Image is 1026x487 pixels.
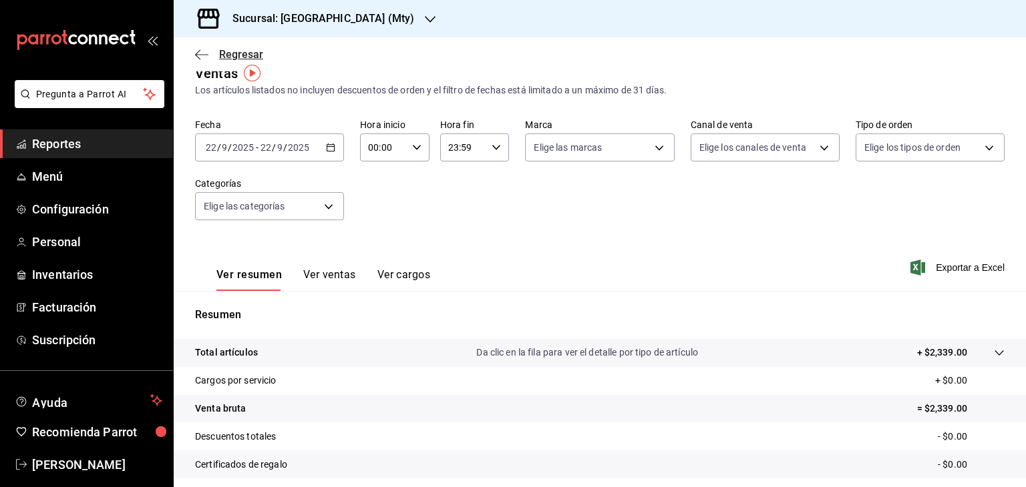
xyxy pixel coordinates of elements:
span: Suscripción [32,331,162,349]
span: Facturación [32,298,162,316]
input: -- [205,142,217,153]
p: - $0.00 [938,458,1005,472]
span: Elige las marcas [534,141,602,154]
span: / [272,142,276,153]
div: Los artículos listados no incluyen descuentos de orden y el filtro de fechas está limitado a un m... [195,83,1005,97]
button: Ver ventas [303,268,356,291]
a: Pregunta a Parrot AI [9,97,164,111]
span: Recomienda Parrot [32,423,162,441]
span: Ayuda [32,392,145,408]
label: Hora inicio [360,120,430,129]
p: Total artículos [195,346,258,360]
input: -- [260,142,272,153]
button: Ver resumen [216,268,282,291]
label: Fecha [195,120,344,129]
span: Personal [32,233,162,251]
input: ---- [232,142,254,153]
p: - $0.00 [938,430,1005,444]
span: Elige los canales de venta [699,141,806,154]
h3: Sucursal: [GEOGRAPHIC_DATA] (Mty) [222,11,414,27]
span: Inventarios [32,266,162,284]
button: open_drawer_menu [147,35,158,45]
button: Pregunta a Parrot AI [15,80,164,108]
span: Pregunta a Parrot AI [36,87,144,101]
span: Menú [32,167,162,185]
span: - [256,142,259,153]
span: Elige los tipos de orden [864,141,961,154]
span: / [228,142,232,153]
label: Hora fin [440,120,510,129]
button: Ver cargos [377,268,431,291]
label: Canal de venta [691,120,840,129]
button: Exportar a Excel [913,260,1005,276]
input: -- [221,142,228,153]
span: Regresar [219,48,263,61]
label: Tipo de orden [856,120,1005,129]
input: -- [277,142,283,153]
img: Tooltip marker [244,65,261,81]
span: Configuración [32,200,162,218]
p: + $0.00 [935,374,1005,388]
div: navigation tabs [216,268,430,291]
span: Elige las categorías [204,199,285,213]
label: Categorías [195,179,344,188]
p: Venta bruta [195,402,246,416]
p: + $2,339.00 [917,346,967,360]
span: / [283,142,287,153]
p: Descuentos totales [195,430,276,444]
label: Marca [525,120,674,129]
p: = $2,339.00 [917,402,1005,416]
div: Ventas [195,63,238,83]
p: Resumen [195,307,1005,323]
span: / [217,142,221,153]
p: Cargos por servicio [195,374,277,388]
p: Certificados de regalo [195,458,287,472]
p: Da clic en la fila para ver el detalle por tipo de artículo [476,346,698,360]
input: ---- [287,142,310,153]
button: Regresar [195,48,263,61]
span: Reportes [32,135,162,153]
span: [PERSON_NAME] [32,456,162,474]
